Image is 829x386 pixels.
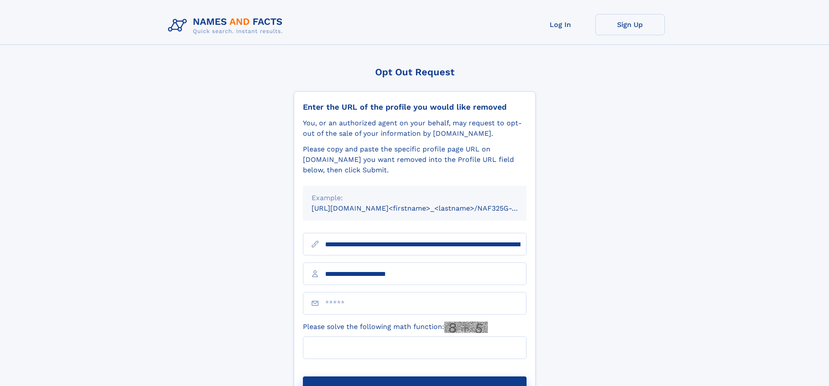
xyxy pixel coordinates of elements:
[303,118,527,139] div: You, or an authorized agent on your behalf, may request to opt-out of the sale of your informatio...
[164,14,290,37] img: Logo Names and Facts
[294,67,536,77] div: Opt Out Request
[303,144,527,175] div: Please copy and paste the specific profile page URL on [DOMAIN_NAME] you want removed into the Pr...
[526,14,595,35] a: Log In
[595,14,665,35] a: Sign Up
[303,102,527,112] div: Enter the URL of the profile you would like removed
[312,193,518,203] div: Example:
[303,322,488,333] label: Please solve the following math function:
[312,204,543,212] small: [URL][DOMAIN_NAME]<firstname>_<lastname>/NAF325G-xxxxxxxx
